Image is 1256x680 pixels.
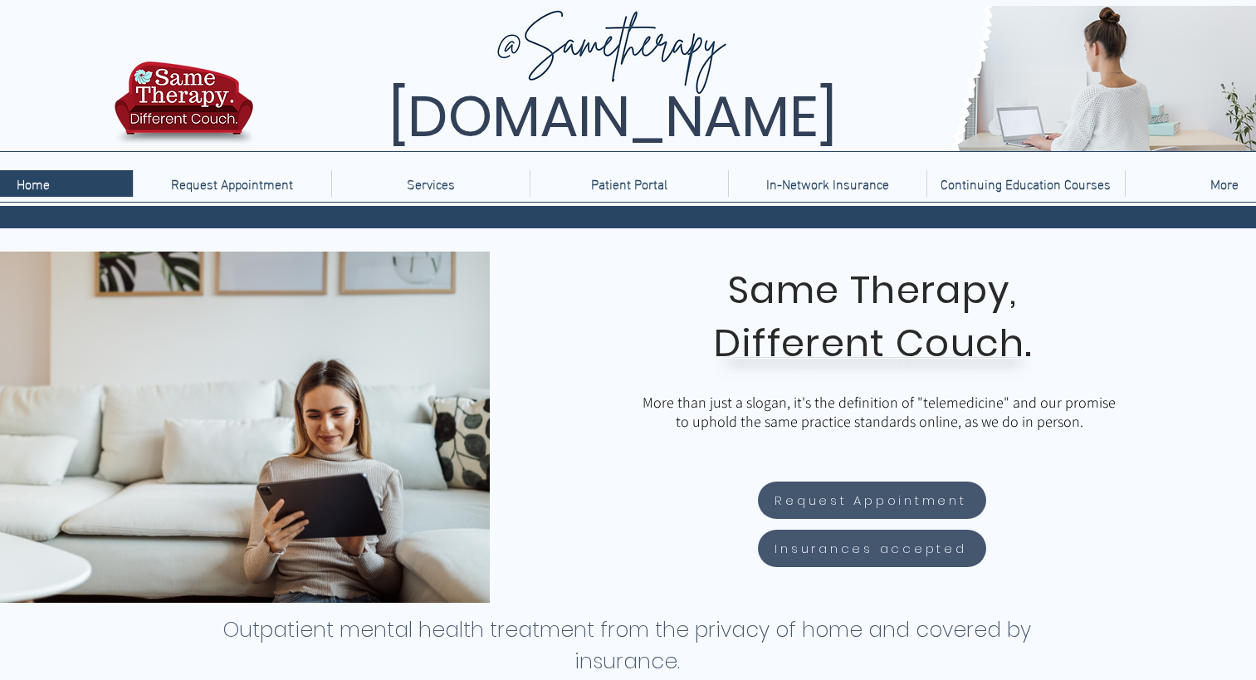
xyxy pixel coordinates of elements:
a: Insurances accepted [758,530,986,567]
a: Request Appointment [133,170,331,197]
p: Continuing Education Courses [932,170,1119,197]
span: Different Couch. [714,317,1033,369]
a: In-Network Insurance [728,170,926,197]
p: Patient Portal [583,170,676,197]
p: More than just a slogan, it's the definition of "telemedicine" and our promise to uphold the same... [638,393,1120,431]
p: In-Network Insurance [758,170,897,197]
p: Request Appointment [163,170,301,197]
p: Services [398,170,463,197]
h1: Outpatient mental health treatment from the privacy of home and covered by insurance. [222,614,1033,678]
span: Insurances accepted [775,539,966,558]
div: Services [331,170,530,197]
a: Patient Portal [530,170,728,197]
p: Home [8,170,58,197]
img: TBH.US [110,59,258,157]
a: Request Appointment [758,482,986,519]
a: Continuing Education Courses [926,170,1125,197]
span: Same Therapy, [728,264,1018,316]
p: More [1202,170,1247,197]
span: [DOMAIN_NAME] [389,77,837,156]
span: Request Appointment [775,491,966,510]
